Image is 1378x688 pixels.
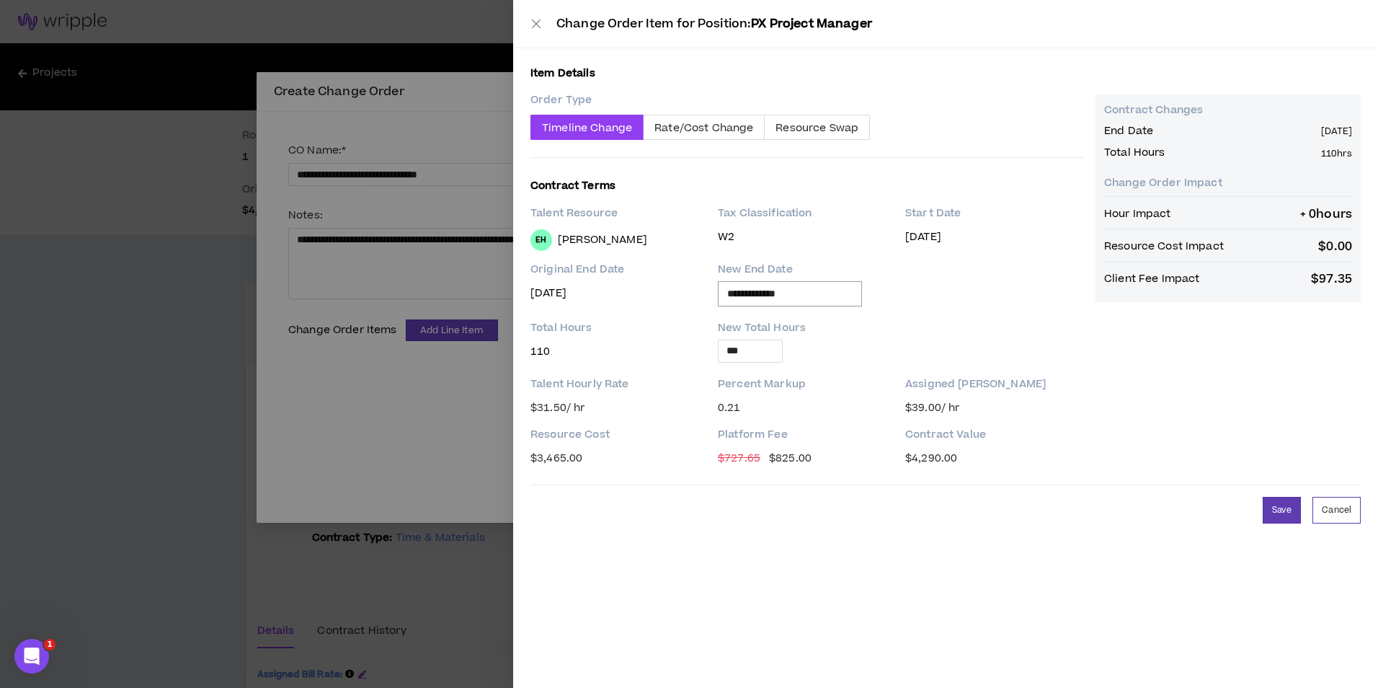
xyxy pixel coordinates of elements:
p: 110 hrs [1321,148,1352,159]
button: Save [1263,497,1301,524]
span: Rate/Cost Change [654,120,753,136]
div: $ 31.50 / hr [530,396,584,416]
p: End Date [1104,123,1153,139]
span: 1 [44,639,55,650]
div: $ 39.00 / hr [905,396,959,416]
p: Total Hours [1104,145,1165,161]
p: Client Fee Impact [1104,271,1199,287]
iframe: Intercom live chat [14,639,49,674]
p: 110 [530,340,709,360]
p: Tax Classification [718,206,897,221]
p: Contract Value [905,428,1084,442]
span: $ 825.00 [769,451,812,467]
p: Item Details [530,66,1084,81]
span: $ 727.65 [718,451,760,467]
span: Resource Swap [775,120,858,136]
span: PX Project Manager [751,15,872,32]
p: $ 97.35 [1311,270,1352,288]
button: Cancel [1312,497,1361,524]
p: Contract Changes [1104,103,1352,118]
p: [PERSON_NAME] [558,232,647,248]
p: Order Type [530,93,1084,107]
p: Change Order Item for Position: [556,16,1355,32]
button: Close [530,18,542,30]
p: Talent Resource [530,206,709,221]
p: + 0 hours [1300,206,1352,223]
p: Platform Fee [718,428,897,442]
p: [DATE] [905,225,1084,245]
p: [DATE] [1321,125,1352,137]
div: Emilee H. [530,229,552,251]
p: Resource Cost Impact [1104,239,1224,255]
p: New Total Hours [718,321,897,335]
span: $ 4,290.00 [905,451,957,467]
span: Timeline Change [542,120,632,136]
div: EH [535,237,546,244]
p: Change Order Impact [1104,176,1352,190]
p: Contract Terms [530,178,1084,194]
p: [DATE] [530,281,709,301]
p: $ 0.00 [1318,238,1352,255]
p: Hour Impact [1104,206,1171,222]
p: Original End Date [530,263,709,277]
p: W2 [718,225,897,245]
p: Resource Cost [530,428,709,442]
p: Talent Hourly Rate [530,377,709,392]
span: close [530,18,542,30]
p: Percent Markup [718,377,897,392]
p: New End Date [718,263,897,277]
p: Total Hours [530,321,709,335]
p: Start Date [905,206,1084,221]
p: Assigned [PERSON_NAME] [905,377,1084,392]
div: 0.21 [718,396,741,416]
span: $ 3,465.00 [530,451,582,467]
